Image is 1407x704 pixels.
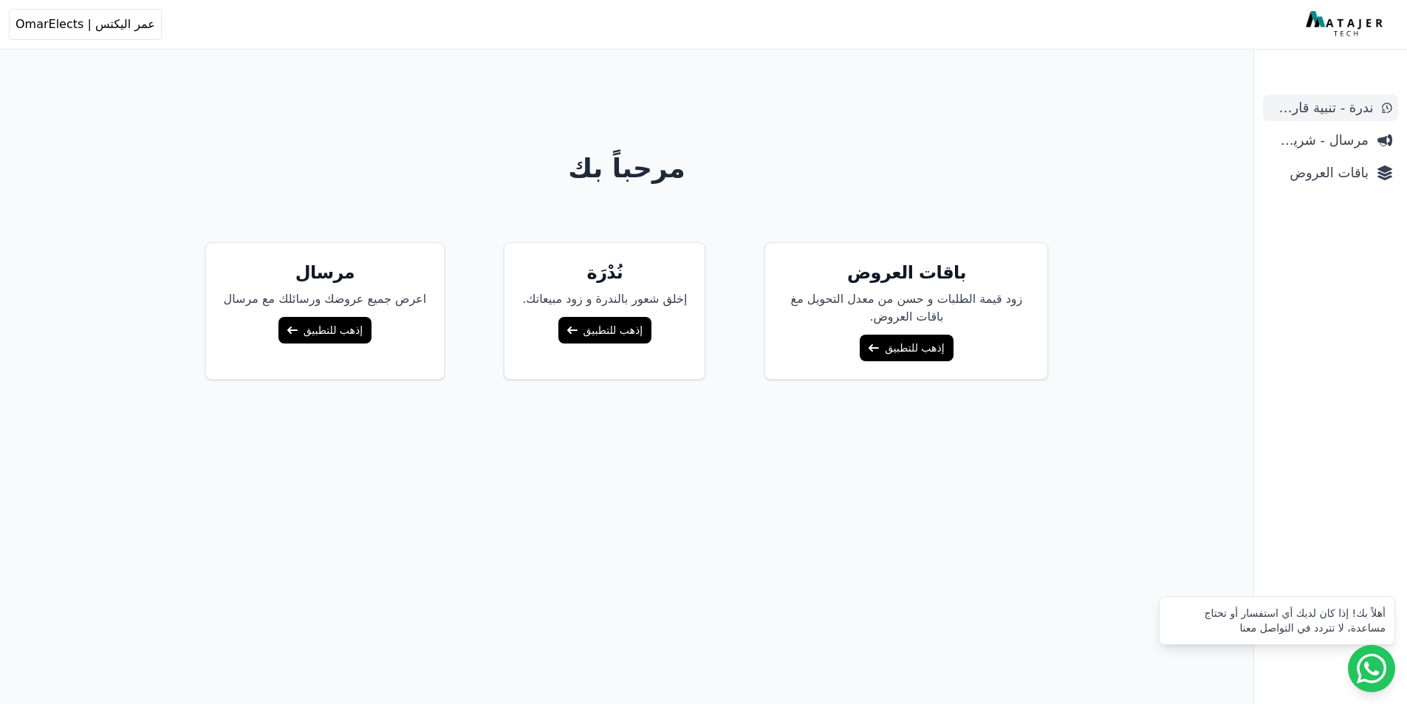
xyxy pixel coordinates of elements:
[278,317,372,344] a: إذهب للتطبيق
[60,154,1194,183] h1: مرحباً بك
[224,261,427,284] h5: مرسال
[522,290,687,308] p: إخلق شعور بالندرة و زود مبيعاتك.
[860,335,953,361] a: إذهب للتطبيق
[16,16,155,33] span: عمر اليكتس | OmarElects
[1306,11,1386,38] img: MatajerTech Logo
[783,290,1030,326] p: زود قيمة الطلبات و حسن من معدل التحويل مغ باقات العروض.
[522,261,687,284] h5: نُدْرَة
[1269,163,1369,183] span: باقات العروض
[9,9,162,40] button: عمر اليكتس | OmarElects
[558,317,651,344] a: إذهب للتطبيق
[1269,98,1373,118] span: ندرة - تنبية قارب علي النفاذ
[1168,606,1386,635] div: أهلاً بك! إذا كان لديك أي استفسار أو تحتاج مساعدة، لا تتردد في التواصل معنا
[783,261,1030,284] h5: باقات العروض
[1269,130,1369,151] span: مرسال - شريط دعاية
[224,290,427,308] p: اعرض جميع عروضك ورسائلك مع مرسال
